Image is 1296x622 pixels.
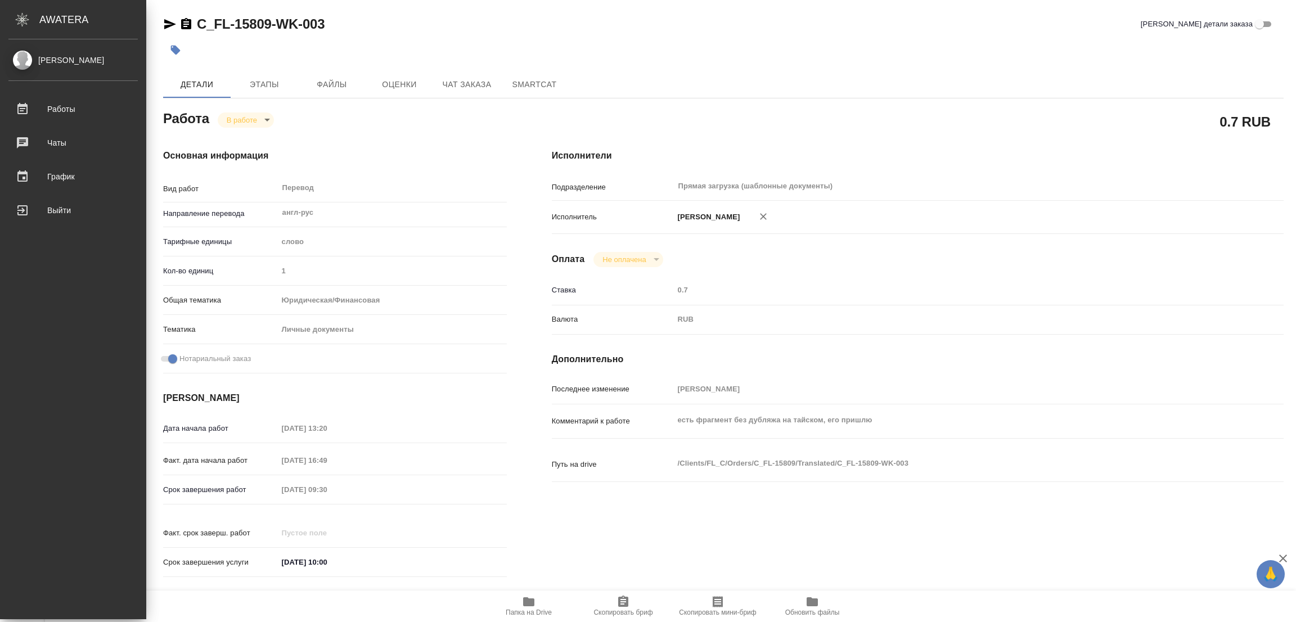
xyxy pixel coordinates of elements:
[1219,112,1271,131] h2: 0.7 RUB
[507,78,561,92] span: SmartCat
[278,525,376,541] input: Пустое поле
[599,255,649,264] button: Не оплачена
[278,320,507,339] div: Личные документы
[163,557,278,568] p: Срок завершения услуги
[163,324,278,335] p: Тематика
[552,353,1284,366] h4: Дополнительно
[163,107,209,128] h2: Работа
[237,78,291,92] span: Этапы
[552,182,674,193] p: Подразделение
[179,17,193,31] button: Скопировать ссылку
[552,384,674,395] p: Последнее изменение
[674,282,1223,298] input: Пустое поле
[305,78,359,92] span: Файлы
[278,554,376,570] input: ✎ Введи что-нибудь
[163,38,188,62] button: Добавить тэг
[552,459,674,470] p: Путь на drive
[163,265,278,277] p: Кол-во единиц
[8,168,138,185] div: График
[163,17,177,31] button: Скопировать ссылку для ЯМессенджера
[163,295,278,306] p: Общая тематика
[552,253,585,266] h4: Оплата
[506,609,552,616] span: Папка на Drive
[278,291,507,310] div: Юридическая/Финансовая
[3,129,143,157] a: Чаты
[593,252,663,267] div: В работе
[163,149,507,163] h4: Основная информация
[8,54,138,66] div: [PERSON_NAME]
[278,263,507,279] input: Пустое поле
[278,232,507,251] div: слово
[278,452,376,468] input: Пустое поле
[552,416,674,427] p: Комментарий к работе
[674,310,1223,329] div: RUB
[552,211,674,223] p: Исполнитель
[163,484,278,495] p: Срок завершения работ
[179,353,251,364] span: Нотариальный заказ
[593,609,652,616] span: Скопировать бриф
[197,16,325,31] a: C_FL-15809-WK-003
[8,134,138,151] div: Чаты
[39,8,146,31] div: AWATERA
[278,481,376,498] input: Пустое поле
[785,609,840,616] span: Обновить файлы
[674,211,740,223] p: [PERSON_NAME]
[440,78,494,92] span: Чат заказа
[552,149,1284,163] h4: Исполнители
[218,112,274,128] div: В работе
[670,591,765,622] button: Скопировать мини-бриф
[163,183,278,195] p: Вид работ
[1257,560,1285,588] button: 🙏
[674,454,1223,473] textarea: /Clients/FL_C/Orders/C_FL-15809/Translated/C_FL-15809-WK-003
[751,204,776,229] button: Удалить исполнителя
[223,115,260,125] button: В работе
[765,591,859,622] button: Обновить файлы
[170,78,224,92] span: Детали
[163,455,278,466] p: Факт. дата начала работ
[674,411,1223,430] textarea: есть фрагмент без дубляжа на тайском, его пришлю
[552,285,674,296] p: Ставка
[163,391,507,405] h4: [PERSON_NAME]
[163,208,278,219] p: Направление перевода
[674,381,1223,397] input: Пустое поле
[163,528,278,539] p: Факт. срок заверш. работ
[576,591,670,622] button: Скопировать бриф
[1141,19,1253,30] span: [PERSON_NAME] детали заказа
[278,420,376,436] input: Пустое поле
[8,101,138,118] div: Работы
[3,163,143,191] a: График
[1261,562,1280,586] span: 🙏
[8,202,138,219] div: Выйти
[372,78,426,92] span: Оценки
[163,236,278,247] p: Тарифные единицы
[3,196,143,224] a: Выйти
[163,423,278,434] p: Дата начала работ
[3,95,143,123] a: Работы
[552,314,674,325] p: Валюта
[679,609,756,616] span: Скопировать мини-бриф
[481,591,576,622] button: Папка на Drive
